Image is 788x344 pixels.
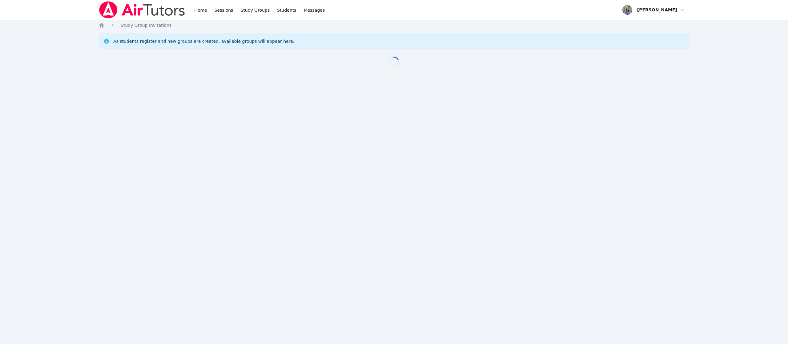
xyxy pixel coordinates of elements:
[98,1,186,18] img: Air Tutors
[121,23,171,28] span: Study Group Invitations
[121,22,171,28] a: Study Group Invitations
[113,38,294,44] div: As students register and new groups are created, available groups will appear here.
[304,7,325,13] span: Messages
[98,22,689,28] nav: Breadcrumb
